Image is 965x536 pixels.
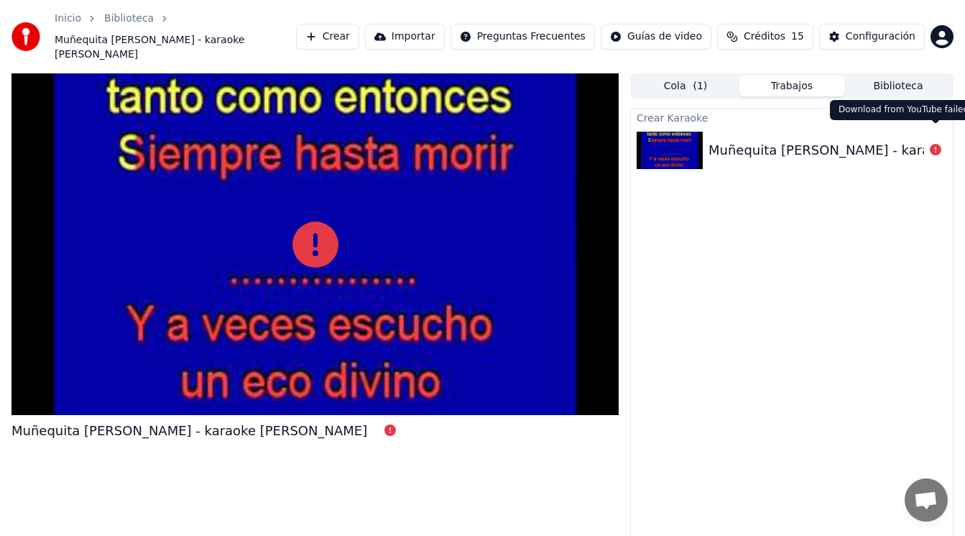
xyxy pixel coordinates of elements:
div: Crear Karaoke [631,109,953,126]
a: Biblioteca [104,12,154,26]
nav: breadcrumb [55,12,296,62]
button: Biblioteca [845,76,951,96]
span: 15 [791,29,804,44]
div: Chat abierto [905,478,948,522]
button: Trabajos [739,76,845,96]
button: Cola [632,76,739,96]
img: youka [11,22,40,51]
span: Muñequita [PERSON_NAME] - karaoke [PERSON_NAME] [55,33,296,62]
button: Configuración [819,24,925,50]
button: Guías de video [601,24,711,50]
button: Importar [365,24,445,50]
button: Créditos15 [717,24,813,50]
span: Créditos [744,29,785,44]
div: Configuración [846,29,915,44]
div: Muñequita [PERSON_NAME] - karaoke [PERSON_NAME] [11,421,367,441]
button: Crear [296,24,359,50]
span: ( 1 ) [693,79,707,94]
button: Preguntas Frecuentes [451,24,595,50]
a: Inicio [55,12,81,26]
